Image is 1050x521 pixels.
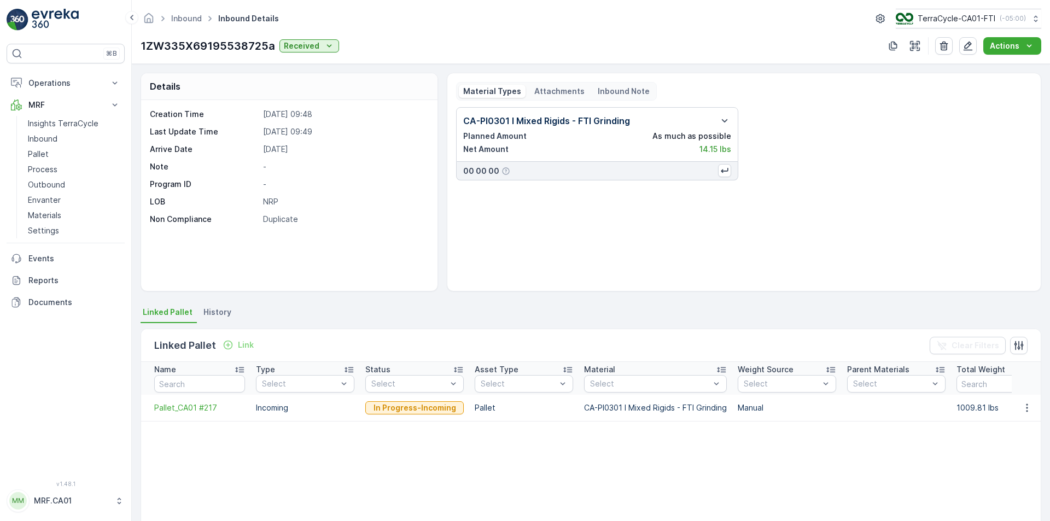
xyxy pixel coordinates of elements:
[7,489,125,512] button: MMMRF.CA01
[1000,14,1026,23] p: ( -05:00 )
[930,337,1006,354] button: Clear Filters
[141,38,275,54] p: 1ZW335X69195538725a
[598,86,650,97] p: Inbound Note
[256,364,275,375] p: Type
[365,401,464,414] button: In Progress-Incoming
[250,395,360,421] td: Incoming
[143,16,155,26] a: Homepage
[584,364,615,375] p: Material
[501,167,510,175] div: Help Tooltip Icon
[7,72,125,94] button: Operations
[24,192,125,208] a: Envanter
[481,378,556,389] p: Select
[853,378,929,389] p: Select
[203,307,231,318] span: History
[28,275,120,286] p: Reports
[24,131,125,147] a: Inbound
[732,395,842,421] td: Manual
[263,109,426,120] p: [DATE] 09:48
[896,9,1041,28] button: TerraCycle-CA01-FTI(-05:00)
[28,253,120,264] p: Events
[952,340,999,351] p: Clear Filters
[7,248,125,270] a: Events
[983,37,1041,55] button: Actions
[9,492,27,510] div: MM
[918,13,995,24] p: TerraCycle-CA01-FTI
[463,114,630,127] p: CA-PI0301 I Mixed Rigids - FTI Grinding
[579,395,732,421] td: CA-PI0301 I Mixed Rigids - FTI Grinding
[28,118,98,129] p: Insights TerraCycle
[154,338,216,353] p: Linked Pallet
[24,147,125,162] a: Pallet
[469,395,579,421] td: Pallet
[150,80,180,93] p: Details
[150,161,259,172] p: Note
[263,196,426,207] p: NRP
[154,364,176,375] p: Name
[463,166,499,177] p: 00 00 00
[744,378,819,389] p: Select
[7,291,125,313] a: Documents
[34,495,109,506] p: MRF.CA01
[371,378,447,389] p: Select
[374,402,456,413] p: In Progress-Incoming
[28,195,61,206] p: Envanter
[28,225,59,236] p: Settings
[150,214,259,225] p: Non Compliance
[150,126,259,137] p: Last Update Time
[7,94,125,116] button: MRF
[143,307,192,318] span: Linked Pallet
[28,78,103,89] p: Operations
[463,144,509,155] p: Net Amount
[150,179,259,190] p: Program ID
[106,49,117,58] p: ⌘B
[216,13,281,24] span: Inbound Details
[150,144,259,155] p: Arrive Date
[28,297,120,308] p: Documents
[7,9,28,31] img: logo
[154,375,245,393] input: Search
[171,14,202,23] a: Inbound
[263,126,426,137] p: [DATE] 09:49
[956,364,1005,375] p: Total Weight
[24,116,125,131] a: Insights TerraCycle
[28,179,65,190] p: Outbound
[475,364,518,375] p: Asset Type
[263,144,426,155] p: [DATE]
[463,86,521,97] p: Material Types
[28,210,61,221] p: Materials
[652,131,731,142] p: As much as possible
[365,364,390,375] p: Status
[263,161,426,172] p: -
[284,40,319,51] p: Received
[262,378,337,389] p: Select
[463,131,527,142] p: Planned Amount
[990,40,1019,51] p: Actions
[150,109,259,120] p: Creation Time
[263,179,426,190] p: -
[28,149,49,160] p: Pallet
[699,144,731,155] p: 14.15 lbs
[24,208,125,223] a: Materials
[7,270,125,291] a: Reports
[24,162,125,177] a: Process
[738,364,794,375] p: Weight Source
[590,378,710,389] p: Select
[28,164,57,175] p: Process
[7,481,125,487] span: v 1.48.1
[32,9,79,31] img: logo_light-DOdMpM7g.png
[534,86,585,97] p: Attachments
[150,196,259,207] p: LOB
[263,214,426,225] p: Duplicate
[154,402,245,413] a: Pallet_CA01 #217
[28,99,103,110] p: MRF
[24,223,125,238] a: Settings
[28,133,57,144] p: Inbound
[279,39,339,52] button: Received
[24,177,125,192] a: Outbound
[847,364,909,375] p: Parent Materials
[896,13,913,25] img: TC_BVHiTW6.png
[218,338,258,352] button: Link
[238,339,254,350] p: Link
